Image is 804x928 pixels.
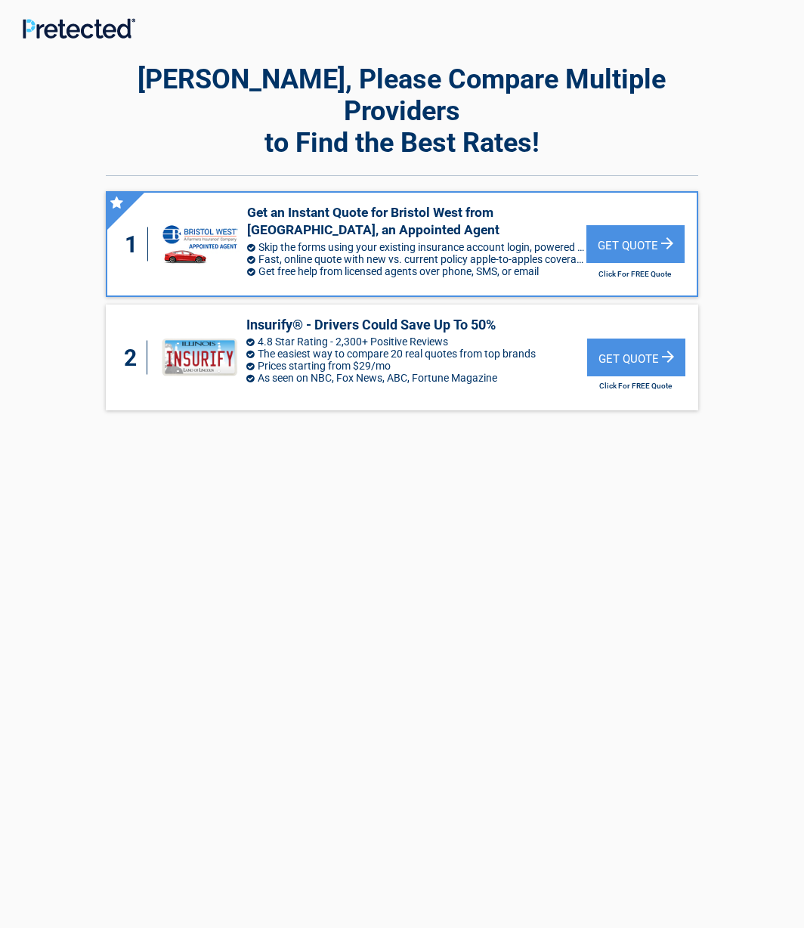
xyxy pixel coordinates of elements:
div: Get Quote [586,225,685,263]
h2: [PERSON_NAME], Please Compare Multiple Providers to Find the Best Rates! [106,63,697,159]
img: insurify's logo [160,339,239,376]
li: Skip the forms using your existing insurance account login, powered by Trellis [247,241,586,253]
h3: Insurify® - Drivers Could Save Up To 50% [246,316,587,333]
li: The easiest way to compare 20 real quotes from top brands [246,348,587,360]
li: 4.8 Star Rating - 2,300+ Positive Reviews [246,336,587,348]
li: Prices starting from $29/mo [246,360,587,372]
div: 2 [121,341,147,375]
li: Fast, online quote with new vs. current policy apple-to-apples coverage comparison [247,253,586,265]
div: 1 [122,227,148,261]
h2: Click For FREE Quote [586,270,683,278]
img: Main Logo [23,18,135,39]
div: Get Quote [587,339,685,376]
h2: Click For FREE Quote [587,382,685,390]
li: As seen on NBC, Fox News, ABC, Fortune Magazine [246,372,587,384]
h3: Get an Instant Quote for Bristol West from [GEOGRAPHIC_DATA], an Appointed Agent [247,204,586,239]
li: Get free help from licensed agents over phone, SMS, or email [247,265,586,277]
img: savvy's logo [161,222,239,267]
